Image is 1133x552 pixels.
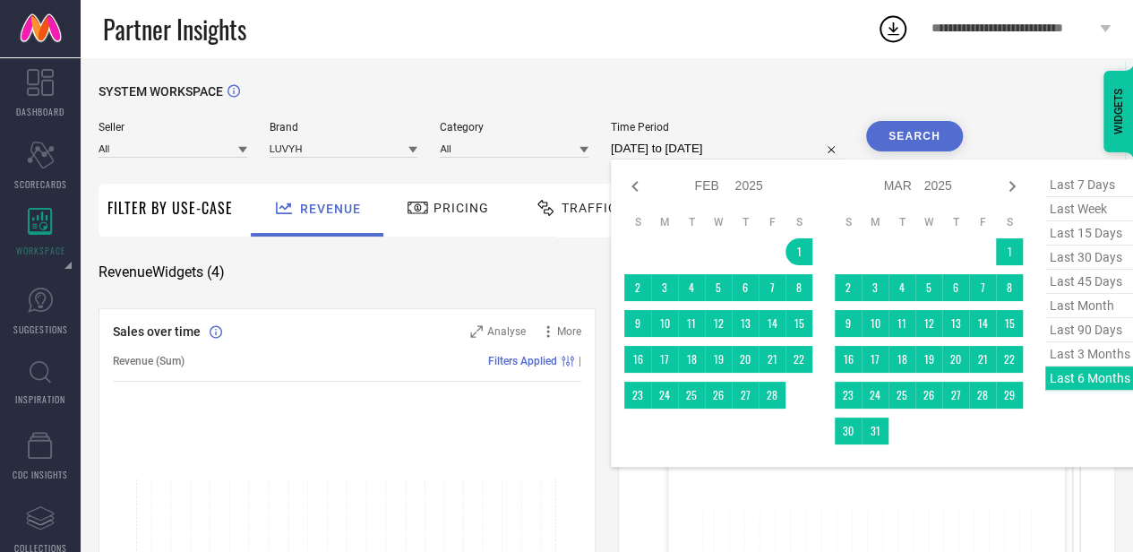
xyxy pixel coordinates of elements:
[487,325,526,338] span: Analyse
[705,346,732,373] td: Wed Feb 19 2025
[888,310,915,337] td: Tue Mar 11 2025
[440,121,588,134] span: Category
[835,215,862,229] th: Sunday
[759,215,785,229] th: Friday
[678,310,705,337] td: Tue Feb 11 2025
[996,238,1023,265] td: Sat Mar 01 2025
[113,355,185,367] span: Revenue (Sum)
[942,274,969,301] td: Thu Mar 06 2025
[107,197,233,219] span: Filter By Use-Case
[942,382,969,409] td: Thu Mar 27 2025
[705,310,732,337] td: Wed Feb 12 2025
[862,382,888,409] td: Mon Mar 24 2025
[759,346,785,373] td: Fri Feb 21 2025
[862,418,888,444] td: Mon Mar 31 2025
[651,215,678,229] th: Monday
[888,215,915,229] th: Tuesday
[113,324,201,339] span: Sales over time
[759,274,785,301] td: Fri Feb 07 2025
[759,310,785,337] td: Fri Feb 14 2025
[270,121,418,134] span: Brand
[759,382,785,409] td: Fri Feb 28 2025
[915,310,942,337] td: Wed Mar 12 2025
[915,274,942,301] td: Wed Mar 05 2025
[14,177,67,191] span: SCORECARDS
[99,121,247,134] span: Seller
[678,215,705,229] th: Tuesday
[705,215,732,229] th: Wednesday
[651,382,678,409] td: Mon Feb 24 2025
[624,215,651,229] th: Sunday
[996,346,1023,373] td: Sat Mar 22 2025
[888,382,915,409] td: Tue Mar 25 2025
[835,382,862,409] td: Sun Mar 23 2025
[996,274,1023,301] td: Sat Mar 08 2025
[651,310,678,337] td: Mon Feb 10 2025
[888,346,915,373] td: Tue Mar 18 2025
[15,392,65,406] span: INSPIRATION
[835,274,862,301] td: Sun Mar 02 2025
[624,176,646,197] div: Previous month
[942,215,969,229] th: Thursday
[866,121,963,151] button: Search
[13,468,68,481] span: CDC INSIGHTS
[678,382,705,409] td: Tue Feb 25 2025
[470,325,483,338] svg: Zoom
[888,274,915,301] td: Tue Mar 04 2025
[624,274,651,301] td: Sun Feb 02 2025
[942,310,969,337] td: Thu Mar 13 2025
[732,274,759,301] td: Thu Feb 06 2025
[13,323,68,336] span: SUGGESTIONS
[732,346,759,373] td: Thu Feb 20 2025
[785,310,812,337] td: Sat Feb 15 2025
[915,215,942,229] th: Wednesday
[732,215,759,229] th: Thursday
[969,346,996,373] td: Fri Mar 21 2025
[785,274,812,301] td: Sat Feb 08 2025
[785,238,812,265] td: Sat Feb 01 2025
[996,310,1023,337] td: Sat Mar 15 2025
[678,346,705,373] td: Tue Feb 18 2025
[624,310,651,337] td: Sun Feb 09 2025
[99,84,223,99] span: SYSTEM WORKSPACE
[915,346,942,373] td: Wed Mar 19 2025
[557,325,581,338] span: More
[488,355,557,367] span: Filters Applied
[651,346,678,373] td: Mon Feb 17 2025
[835,418,862,444] td: Sun Mar 30 2025
[969,215,996,229] th: Friday
[785,346,812,373] td: Sat Feb 22 2025
[785,215,812,229] th: Saturday
[1001,176,1023,197] div: Next month
[862,215,888,229] th: Monday
[732,310,759,337] td: Thu Feb 13 2025
[611,138,844,160] input: Select time period
[835,310,862,337] td: Sun Mar 09 2025
[996,382,1023,409] td: Sat Mar 29 2025
[624,346,651,373] td: Sun Feb 16 2025
[99,263,225,281] span: Revenue Widgets ( 4 )
[300,202,361,216] span: Revenue
[996,215,1023,229] th: Saturday
[862,346,888,373] td: Mon Mar 17 2025
[705,382,732,409] td: Wed Feb 26 2025
[732,382,759,409] td: Thu Feb 27 2025
[862,274,888,301] td: Mon Mar 03 2025
[877,13,909,45] div: Open download list
[611,121,844,134] span: Time Period
[969,310,996,337] td: Fri Mar 14 2025
[103,11,246,47] span: Partner Insights
[942,346,969,373] td: Thu Mar 20 2025
[969,274,996,301] td: Fri Mar 07 2025
[433,201,489,215] span: Pricing
[579,355,581,367] span: |
[16,244,65,257] span: WORKSPACE
[678,274,705,301] td: Tue Feb 04 2025
[651,274,678,301] td: Mon Feb 03 2025
[16,105,64,118] span: DASHBOARD
[562,201,617,215] span: Traffic
[624,382,651,409] td: Sun Feb 23 2025
[969,382,996,409] td: Fri Mar 28 2025
[835,346,862,373] td: Sun Mar 16 2025
[862,310,888,337] td: Mon Mar 10 2025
